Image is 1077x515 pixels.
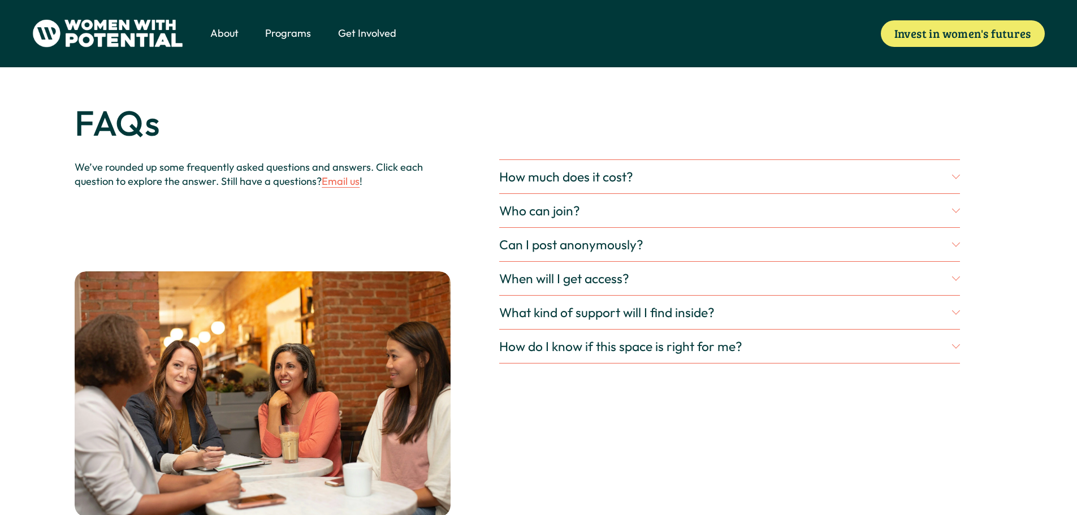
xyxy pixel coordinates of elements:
a: folder dropdown [265,25,311,42]
span: What kind of support will I find inside? [499,304,952,321]
button: Who can join? [499,194,960,227]
button: How much does it cost? [499,160,960,193]
span: Get Involved [338,26,396,41]
button: Can I post anonymously? [499,228,960,261]
button: How do I know if this space is right for me? [499,330,960,363]
span: Who can join? [499,202,952,219]
a: folder dropdown [210,25,239,42]
a: folder dropdown [338,25,396,42]
img: Women With Potential [32,19,183,47]
span: About [210,26,239,41]
button: What kind of support will I find inside? [499,296,960,329]
span: When will I get access? [499,270,952,287]
p: We’ve rounded up some frequently asked questions and answers. Click each question to explore the ... [75,160,451,189]
a: Invest in women's futures [881,20,1045,47]
span: Can I post anonymously? [499,236,952,253]
span: How much does it cost? [499,168,952,185]
span: How do I know if this space is right for me? [499,338,952,354]
h2: FAQs [75,103,451,142]
button: When will I get access? [499,262,960,295]
a: Email us [322,175,360,188]
span: Programs [265,26,311,41]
